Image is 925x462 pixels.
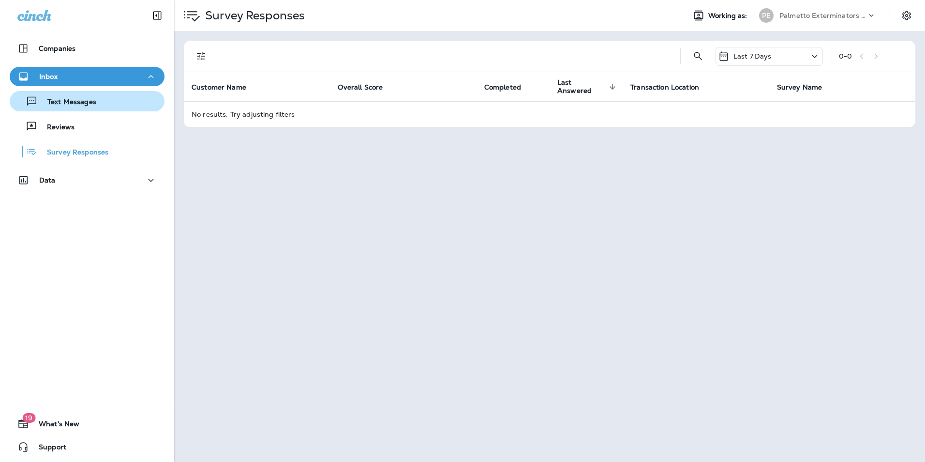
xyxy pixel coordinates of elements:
[708,12,749,20] span: Working as:
[759,8,774,23] div: PE
[192,83,246,92] span: Customer Name
[37,148,108,157] p: Survey Responses
[39,45,75,52] p: Companies
[10,39,164,58] button: Companies
[898,7,915,24] button: Settings
[10,141,164,162] button: Survey Responses
[39,73,58,80] p: Inbox
[338,83,395,92] span: Overall Score
[557,78,619,95] span: Last Answered
[38,98,96,107] p: Text Messages
[10,91,164,111] button: Text Messages
[10,437,164,457] button: Support
[37,123,75,132] p: Reviews
[688,46,708,66] button: Search Survey Responses
[630,83,699,92] span: Transaction Location
[29,443,66,455] span: Support
[184,101,915,127] td: No results. Try adjusting filters
[733,52,772,60] p: Last 7 Days
[22,413,35,423] span: 19
[39,176,56,184] p: Data
[777,83,835,92] span: Survey Name
[192,46,211,66] button: Filters
[10,116,164,137] button: Reviews
[484,83,521,92] span: Completed
[192,83,259,92] span: Customer Name
[777,83,822,92] span: Survey Name
[484,83,534,92] span: Completed
[557,78,606,95] span: Last Answered
[338,83,383,92] span: Overall Score
[10,67,164,86] button: Inbox
[779,12,866,19] p: Palmetto Exterminators LLC
[29,420,79,431] span: What's New
[144,6,171,25] button: Collapse Sidebar
[201,8,305,23] p: Survey Responses
[630,83,712,92] span: Transaction Location
[10,414,164,433] button: 19What's New
[10,170,164,190] button: Data
[839,52,852,60] div: 0 - 0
